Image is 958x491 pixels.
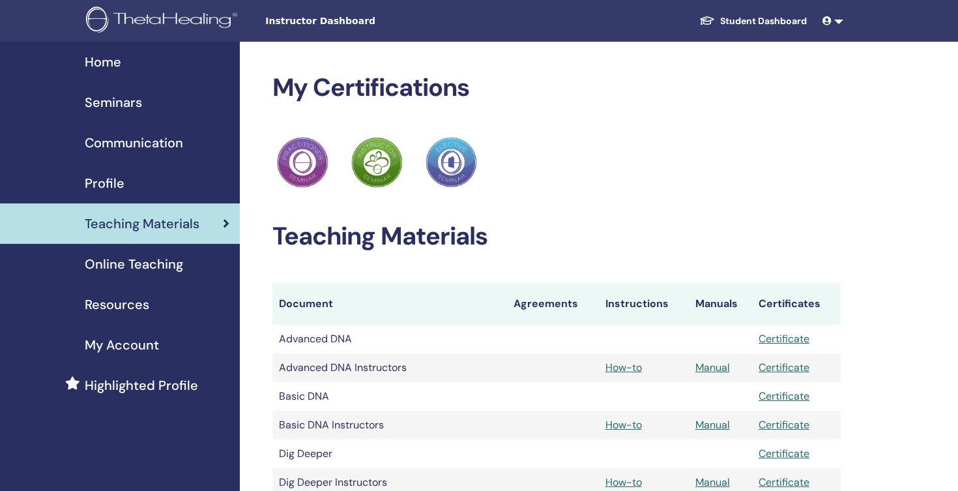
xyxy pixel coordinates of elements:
[277,137,328,188] img: Practitioner
[605,361,642,374] a: How-to
[272,411,507,439] td: Basic DNA Instructors
[426,137,476,188] img: Practitioner
[272,222,841,252] h2: Teaching Materials
[85,254,183,274] span: Online Teaching
[85,133,183,153] span: Communication
[695,361,730,374] a: Manual
[85,376,198,395] span: Highlighted Profile
[86,7,242,36] img: logo.png
[272,353,507,382] td: Advanced DNA Instructors
[85,335,159,355] span: My Account
[699,15,715,26] img: graduation-cap-white.svg
[759,447,809,460] a: Certificate
[85,295,149,314] span: Resources
[605,475,642,489] a: How-to
[759,332,809,346] a: Certificate
[272,283,507,325] th: Document
[351,137,402,188] img: Practitioner
[695,475,730,489] a: Manual
[272,439,507,468] td: Dig Deeper
[605,418,642,432] a: How-to
[759,475,809,489] a: Certificate
[265,14,461,28] span: Instructor Dashboard
[85,214,199,233] span: Teaching Materials
[272,382,507,411] td: Basic DNA
[272,73,841,103] h2: My Certifications
[759,389,809,403] a: Certificate
[599,283,689,325] th: Instructions
[752,283,841,325] th: Certificates
[689,9,817,33] a: Student Dashboard
[695,418,730,432] a: Manual
[759,361,809,374] a: Certificate
[85,52,121,72] span: Home
[689,283,752,325] th: Manuals
[85,173,124,193] span: Profile
[507,283,599,325] th: Agreements
[272,325,507,353] td: Advanced DNA
[759,418,809,432] a: Certificate
[85,93,142,112] span: Seminars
